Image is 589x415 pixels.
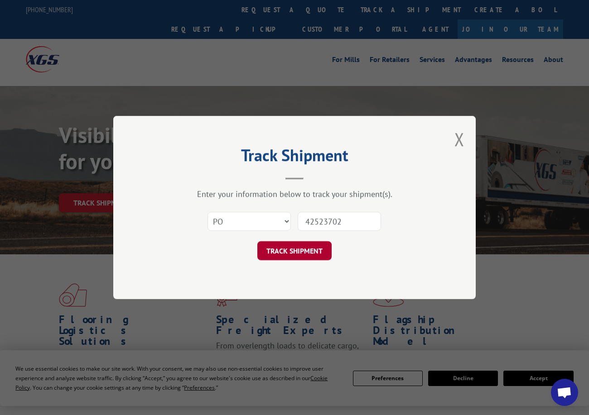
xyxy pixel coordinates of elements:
[551,379,578,406] div: Open chat
[454,127,464,151] button: Close modal
[159,149,430,166] h2: Track Shipment
[257,241,332,260] button: TRACK SHIPMENT
[159,189,430,199] div: Enter your information below to track your shipment(s).
[298,212,381,231] input: Number(s)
